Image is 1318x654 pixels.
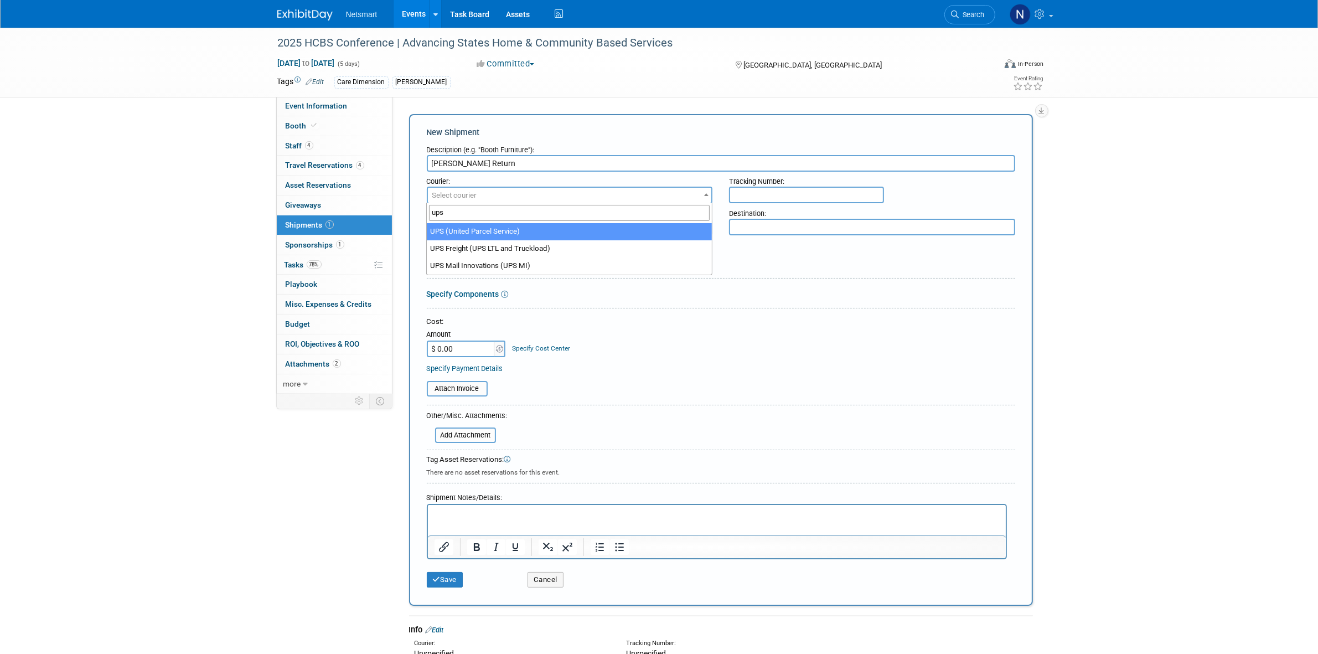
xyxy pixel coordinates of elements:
[325,220,334,229] span: 1
[435,539,453,555] button: Insert/edit link
[277,215,392,235] a: Shipments1
[286,280,318,289] span: Playbook
[350,394,370,408] td: Personalize Event Tab Strip
[346,10,378,19] span: Netsmart
[590,539,609,555] button: Numbered list
[392,76,451,88] div: [PERSON_NAME]
[426,626,444,634] a: Edit
[277,235,392,255] a: Sponsorships1
[274,33,979,53] div: 2025 HCBS Conference | Advancing States Home & Community Based Services
[427,223,712,240] li: UPS (United Parcel Service)
[285,260,322,269] span: Tasks
[277,195,392,215] a: Giveaways
[415,639,609,648] div: Courier:
[1005,59,1016,68] img: Format-Inperson.png
[944,5,995,24] a: Search
[427,258,712,275] li: UPS Mail Innovations (UPS MI)
[432,191,477,199] span: Select courier
[286,240,344,249] span: Sponsorships
[427,317,1015,327] div: Cost:
[467,539,485,555] button: Bold
[930,58,1044,74] div: Event Format
[286,300,372,308] span: Misc. Expenses & Credits
[427,140,1015,155] div: Description (e.g. "Booth Furniture"):
[427,329,507,341] div: Amount
[277,275,392,294] a: Playbook
[626,639,874,648] div: Tracking Number:
[528,572,564,588] button: Cancel
[286,220,334,229] span: Shipments
[729,172,1015,187] div: Tracking Number:
[427,364,503,373] a: Specify Payment Details
[307,260,322,269] span: 78%
[277,295,392,314] a: Misc. Expenses & Credits
[286,200,322,209] span: Giveaways
[427,172,713,187] div: Courier:
[356,161,364,169] span: 4
[286,181,352,189] span: Asset Reservations
[557,539,576,555] button: Superscript
[428,505,1006,535] iframe: Rich Text Area
[427,572,463,588] button: Save
[305,141,313,150] span: 4
[486,539,505,555] button: Italic
[427,290,499,298] a: Specify Components
[409,624,1033,636] div: Info
[427,465,1015,477] div: There are no asset reservations for this event.
[333,359,341,368] span: 2
[1010,4,1031,25] img: Nina Finn
[1017,60,1043,68] div: In-Person
[283,379,301,388] span: more
[337,60,360,68] span: (5 days)
[277,96,392,116] a: Event Information
[277,176,392,195] a: Asset Reservations
[505,539,524,555] button: Underline
[427,240,712,258] li: UPS Freight (UPS LTL and Truckload)
[429,205,710,221] input: Search...
[512,344,570,352] a: Specify Cost Center
[286,101,348,110] span: Event Information
[286,161,364,169] span: Travel Reservations
[277,136,392,156] a: Staff4
[334,76,389,88] div: Care Dimension
[427,488,1007,504] div: Shipment Notes/Details:
[538,539,557,555] button: Subscript
[286,320,311,328] span: Budget
[729,204,1015,219] div: Destination:
[306,78,324,86] a: Edit
[609,539,628,555] button: Bullet list
[277,58,335,68] span: [DATE] [DATE]
[473,58,539,70] button: Committed
[959,11,985,19] span: Search
[286,141,313,150] span: Staff
[277,334,392,354] a: ROI, Objectives & ROO
[286,121,319,130] span: Booth
[312,122,317,128] i: Booth reservation complete
[277,116,392,136] a: Booth
[286,339,360,348] span: ROI, Objectives & ROO
[427,127,1015,138] div: New Shipment
[277,255,392,275] a: Tasks78%
[301,59,312,68] span: to
[427,455,1015,465] div: Tag Asset Reservations:
[277,76,324,89] td: Tags
[427,411,508,424] div: Other/Misc. Attachments:
[277,315,392,334] a: Budget
[336,240,344,249] span: 1
[369,394,392,408] td: Toggle Event Tabs
[286,359,341,368] span: Attachments
[1013,76,1043,81] div: Event Rating
[277,156,392,175] a: Travel Reservations4
[277,9,333,20] img: ExhibitDay
[277,374,392,394] a: more
[743,61,882,69] span: [GEOGRAPHIC_DATA], [GEOGRAPHIC_DATA]
[277,354,392,374] a: Attachments2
